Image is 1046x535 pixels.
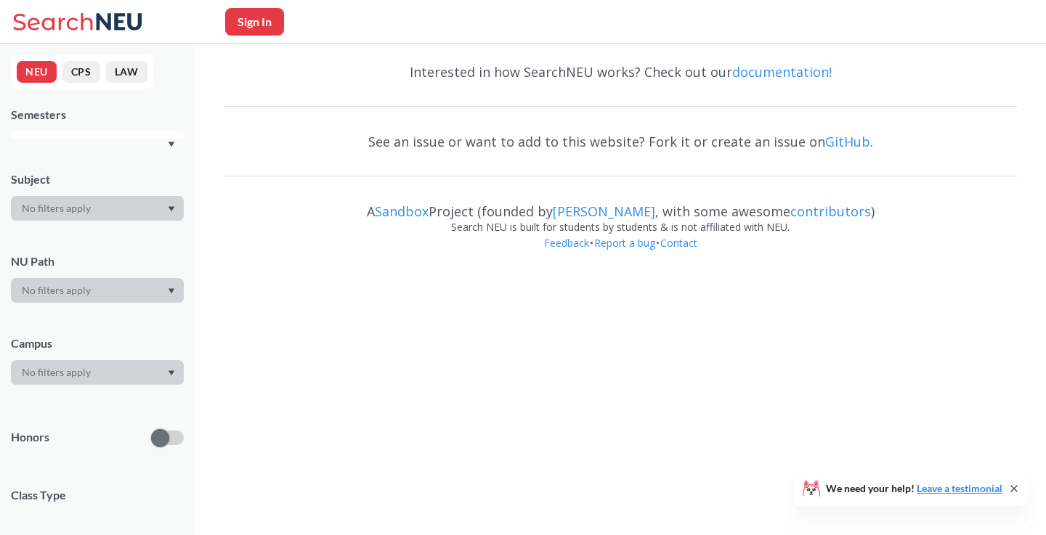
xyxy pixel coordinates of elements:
div: Dropdown arrow [11,278,184,303]
a: Contact [660,236,698,250]
div: See an issue or want to add to this website? Fork it or create an issue on . [224,121,1017,163]
svg: Dropdown arrow [168,370,175,376]
div: Subject [11,171,184,187]
div: Search NEU is built for students by students & is not affiliated with NEU. [224,219,1017,235]
a: Sandbox [375,203,429,220]
svg: Dropdown arrow [168,142,175,147]
p: Honors [11,429,49,446]
a: GitHub [825,133,870,150]
a: Report a bug [593,236,656,250]
a: documentation! [732,63,832,81]
a: Leave a testimonial [917,482,1002,494]
button: NEU [17,61,57,83]
div: NU Path [11,253,184,269]
span: We need your help! [826,483,1002,494]
a: [PERSON_NAME] [553,203,655,220]
div: Dropdown arrow [11,196,184,221]
a: contributors [790,203,871,220]
div: • • [224,235,1017,273]
svg: Dropdown arrow [168,288,175,294]
button: Sign In [225,8,284,36]
span: Class Type [11,487,184,503]
svg: Dropdown arrow [168,206,175,212]
a: Feedback [543,236,590,250]
div: Dropdown arrow [11,360,184,385]
button: LAW [106,61,147,83]
div: A Project (founded by , with some awesome ) [224,190,1017,219]
div: Interested in how SearchNEU works? Check out our [224,51,1017,93]
button: CPS [62,61,100,83]
div: Campus [11,335,184,351]
div: Semesters [11,107,184,123]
